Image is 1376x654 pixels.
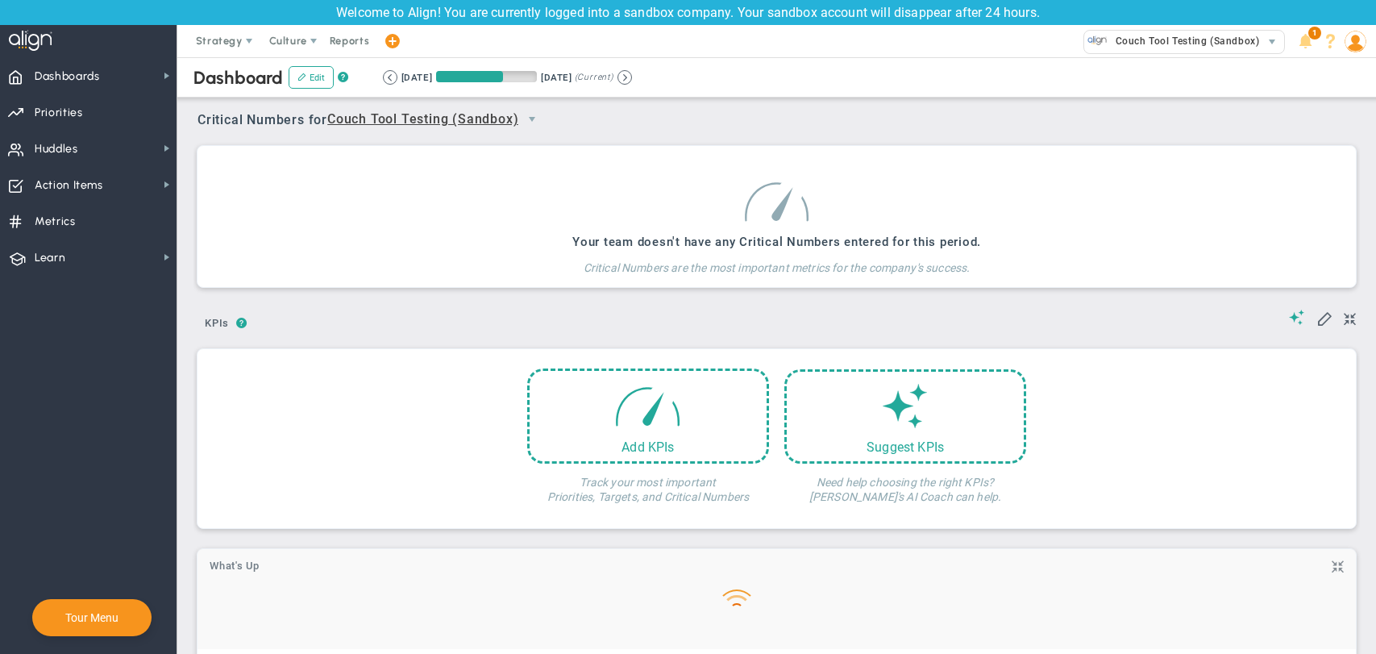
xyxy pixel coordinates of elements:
[35,241,65,275] span: Learn
[1345,31,1366,52] img: 208849.Person.photo
[1308,27,1321,40] span: 1
[35,205,76,239] span: Metrics
[193,67,283,89] span: Dashboard
[518,106,546,133] span: select
[401,70,432,85] div: [DATE]
[572,235,981,249] h3: Your team doesn't have any Critical Numbers entered for this period.
[575,70,613,85] span: (Current)
[1289,310,1305,325] span: Suggestions (AI Feature)
[327,110,518,130] span: Couch Tool Testing (Sandbox)
[197,310,236,339] button: KPIs
[784,464,1026,504] h4: Need help choosing the right KPIs? [PERSON_NAME]'s AI Coach can help.
[436,71,537,82] div: Period Progress: 66% Day 60 of 90 with 30 remaining.
[197,106,550,135] span: Critical Numbers for
[383,70,397,85] button: Go to previous period
[35,96,83,130] span: Priorities
[35,60,100,94] span: Dashboards
[1318,25,1343,57] li: Help & Frequently Asked Questions (FAQ)
[541,70,572,85] div: [DATE]
[269,35,307,47] span: Culture
[1316,310,1332,326] span: Edit My KPIs
[322,25,378,57] span: Reports
[1087,31,1108,51] img: 33465.Company.photo
[35,169,103,202] span: Action Items
[1108,31,1259,52] span: Couch Tool Testing (Sandbox)
[572,249,981,275] h4: Critical Numbers are the most important metrics for the company's success.
[197,310,236,336] span: KPIs
[617,70,632,85] button: Go to next period
[35,132,78,166] span: Huddles
[1293,25,1318,57] li: Announcements
[289,66,334,89] button: Edit
[527,464,769,504] h4: Track your most important Priorities, Targets, and Critical Numbers
[196,35,243,47] span: Strategy
[530,439,767,455] div: Add KPIs
[60,610,123,625] button: Tour Menu
[1261,31,1284,53] span: select
[787,439,1024,455] div: Suggest KPIs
